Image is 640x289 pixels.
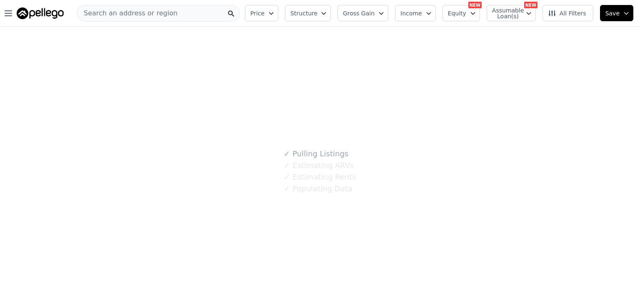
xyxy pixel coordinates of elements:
[290,9,317,17] span: Structure
[284,150,290,158] span: ✓
[284,161,290,170] span: ✓
[542,5,593,21] button: All Filters
[492,7,519,19] span: Assumable Loan(s)
[245,5,278,21] button: Price
[524,2,537,8] div: NEW
[600,5,633,21] button: Save
[548,9,586,17] span: All Filters
[284,185,290,193] span: ✓
[400,9,422,17] span: Income
[284,171,356,183] div: Estimating Rents
[17,7,64,19] img: Pellego
[448,9,466,17] span: Equity
[487,5,536,21] button: Assumable Loan(s)
[284,160,354,171] div: Estimating ARVs
[284,183,352,195] div: Populating Data
[468,2,482,8] div: NEW
[284,148,348,160] div: Pulling Listings
[284,173,290,181] span: ✓
[285,5,331,21] button: Structure
[343,9,375,17] span: Gross Gain
[337,5,388,21] button: Gross Gain
[77,8,177,18] span: Search an address or region
[605,9,620,17] span: Save
[442,5,480,21] button: Equity
[250,9,265,17] span: Price
[395,5,436,21] button: Income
